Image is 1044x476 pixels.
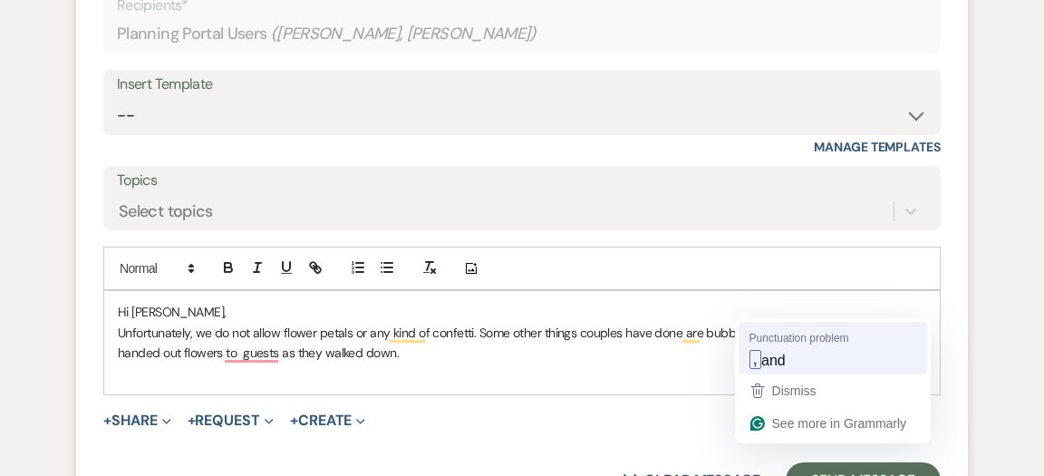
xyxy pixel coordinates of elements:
[104,291,940,394] div: To enrich screen reader interactions, please activate Accessibility in Grammarly extension settings
[188,413,274,428] button: Request
[814,139,941,155] a: Manage Templates
[117,168,927,194] label: Topics
[271,22,537,46] span: ( [PERSON_NAME], [PERSON_NAME] )
[117,16,927,52] div: Planning Portal Users
[118,323,926,364] p: Unfortunately, we do not allow flower petals or any kind of confetti. Some other things couples h...
[188,413,196,428] span: +
[290,413,365,428] button: Create
[117,72,927,98] div: Insert Template
[290,413,298,428] span: +
[103,413,111,428] span: +
[118,302,926,322] p: Hi [PERSON_NAME],
[119,199,213,224] div: Select topics
[103,413,171,428] button: Share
